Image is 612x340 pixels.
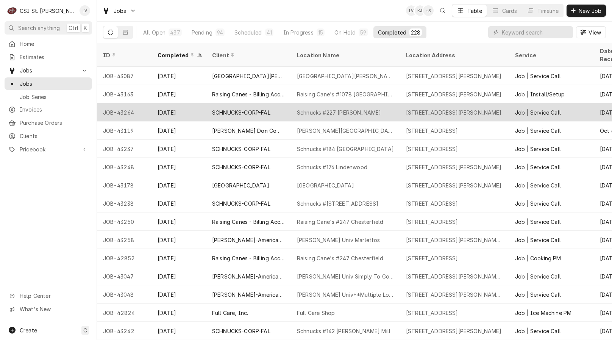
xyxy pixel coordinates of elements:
span: Search anything [18,24,60,32]
div: [PERSON_NAME][GEOGRAPHIC_DATA] [297,127,394,135]
div: [DATE] [151,304,206,322]
button: View [576,26,606,38]
span: Job Series [20,93,88,101]
a: Job Series [5,91,92,103]
div: [STREET_ADDRESS] [406,218,458,226]
div: SCHNUCKS-CORP-FAL [212,327,270,335]
a: Clients [5,130,92,142]
div: Schnucks #142 [PERSON_NAME] Mill [297,327,390,335]
div: [PERSON_NAME] Univ Marlettos [297,236,380,244]
div: Job | Service Call [515,327,561,335]
div: [STREET_ADDRESS][PERSON_NAME][PERSON_NAME][PERSON_NAME] [406,236,503,244]
div: Schnucks #176 Lindenwood [297,163,367,171]
div: [DATE] [151,285,206,304]
div: Job | Service Call [515,127,561,135]
div: [STREET_ADDRESS][PERSON_NAME] [406,109,502,116]
div: Raising Cane's #247 Chesterfield [297,218,383,226]
div: LV [406,5,417,16]
div: Full Care Shop [297,309,335,317]
span: K [84,24,87,32]
div: [STREET_ADDRESS] [406,200,458,208]
div: + 3 [423,5,434,16]
div: Job | Cooking PM [515,254,561,262]
div: Schnucks #227 [PERSON_NAME] [297,109,381,116]
button: Search anythingCtrlK [5,21,92,35]
div: [STREET_ADDRESS][PERSON_NAME] [406,181,502,189]
div: JOB-43238 [97,194,151,212]
a: Home [5,38,92,50]
div: Location Name [297,51,392,59]
div: Schnucks #184 [GEOGRAPHIC_DATA] [297,145,394,153]
div: LV [80,5,90,16]
div: [STREET_ADDRESS][PERSON_NAME] [406,163,502,171]
div: SCHNUCKS-CORP-FAL [212,109,270,116]
div: [GEOGRAPHIC_DATA] [297,181,354,189]
div: Table [467,7,482,15]
span: Clients [20,132,88,140]
a: Go to What's New [5,303,92,315]
div: Client [212,51,283,59]
div: JOB-43250 [97,212,151,231]
span: C [83,326,87,334]
div: Raising Cane's #1078 [GEOGRAPHIC_DATA] [297,90,394,98]
a: Invoices [5,103,92,116]
div: Lisa Vestal's Avatar [80,5,90,16]
div: [STREET_ADDRESS][PERSON_NAME] [406,90,502,98]
div: On Hold [334,28,356,36]
span: What's New [20,305,87,313]
div: Location Address [406,51,501,59]
div: Schnucks #[STREET_ADDRESS] [297,200,378,208]
div: All Open [143,28,165,36]
span: Create [20,327,37,334]
div: 41 [267,28,272,36]
span: Jobs [114,7,126,15]
div: Lisa Vestal's Avatar [406,5,417,16]
a: Go to Jobs [99,5,139,17]
div: [DATE] [151,140,206,158]
div: JOB-42852 [97,249,151,267]
div: Job | Service Call [515,181,561,189]
div: [PERSON_NAME]-American Dining Creations [212,236,285,244]
div: KJ [415,5,425,16]
div: JOB-43119 [97,121,151,140]
div: Full Care, Inc. [212,309,248,317]
div: Job | Service Call [515,145,561,153]
div: 59 [360,28,366,36]
div: [PERSON_NAME] Don Company [212,127,285,135]
div: Job | Service Call [515,163,561,171]
div: Ken Jiricek's Avatar [415,5,425,16]
div: [DATE] [151,121,206,140]
div: [STREET_ADDRESS] [406,254,458,262]
div: [GEOGRAPHIC_DATA][PERSON_NAME] [212,72,285,80]
span: Estimates [20,53,88,61]
div: Job | Service Call [515,200,561,208]
span: Pricebook [20,145,77,153]
div: [STREET_ADDRESS] [406,127,458,135]
div: Scheduled [234,28,262,36]
a: Purchase Orders [5,116,92,129]
div: 94 [217,28,223,36]
span: Home [20,40,88,48]
div: Completed [158,51,195,59]
div: [STREET_ADDRESS][PERSON_NAME] [406,327,502,335]
a: Go to Help Center [5,290,92,302]
div: JOB-43047 [97,267,151,285]
div: Raising Cane's #247 Chesterfield [297,254,383,262]
div: JOB-43087 [97,67,151,85]
div: [DATE] [151,67,206,85]
span: Jobs [20,80,88,88]
div: [PERSON_NAME]-American Dining Creations [212,291,285,299]
div: [STREET_ADDRESS] [406,309,458,317]
div: SCHNUCKS-CORP-FAL [212,145,270,153]
div: [STREET_ADDRESS][PERSON_NAME] [406,72,502,80]
div: [DATE] [151,322,206,340]
div: JOB-43178 [97,176,151,194]
div: [PERSON_NAME]-American Dining Creations [212,272,285,280]
button: New Job [567,5,606,17]
div: [STREET_ADDRESS][PERSON_NAME][PERSON_NAME][PERSON_NAME] [406,291,503,299]
div: JOB-43248 [97,158,151,176]
div: Raising Canes - Billing Account [212,218,285,226]
div: [GEOGRAPHIC_DATA] [212,181,269,189]
div: JOB-43258 [97,231,151,249]
div: [PERSON_NAME] Univ Simply To Go / East Academic Bldg [297,272,394,280]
